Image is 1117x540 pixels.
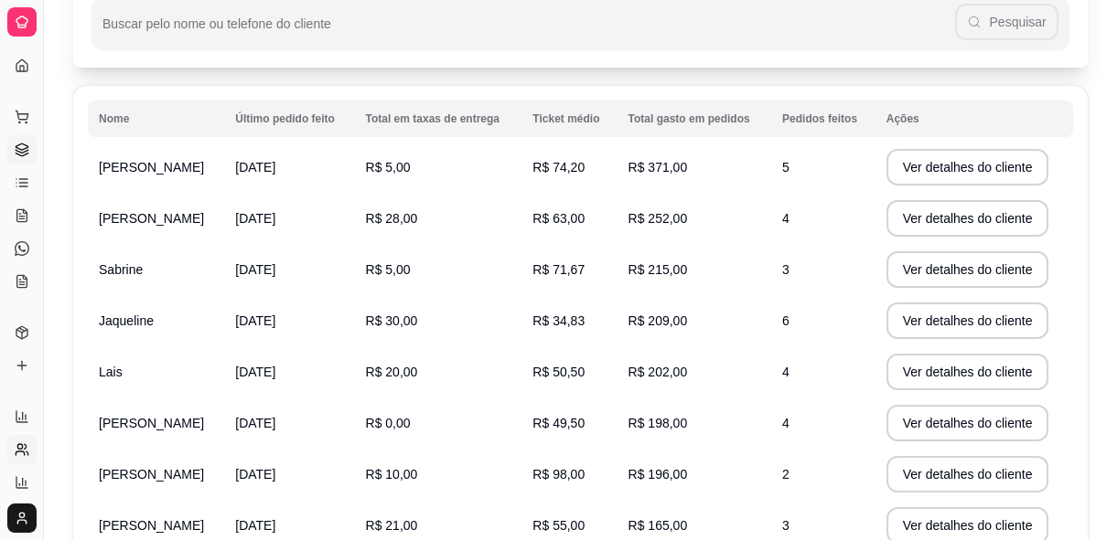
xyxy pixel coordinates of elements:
[99,365,123,379] span: Lais
[628,211,688,226] span: R$ 252,00
[235,160,275,175] span: [DATE]
[532,467,585,482] span: R$ 98,00
[224,101,354,137] th: Último pedido feito
[365,211,417,226] span: R$ 28,00
[782,160,789,175] span: 5
[235,518,275,533] span: [DATE]
[102,22,955,40] input: Buscar pelo nome ou telefone do cliente
[88,101,224,137] th: Nome
[532,416,585,430] span: R$ 49,50
[521,101,617,137] th: Ticket médio
[235,313,275,328] span: [DATE]
[782,313,789,328] span: 6
[886,200,1049,237] button: Ver detalhes do cliente
[99,211,204,226] span: [PERSON_NAME]
[365,160,410,175] span: R$ 5,00
[886,456,1049,492] button: Ver detalhes do cliente
[365,518,417,533] span: R$ 21,00
[628,160,688,175] span: R$ 371,00
[365,365,417,379] span: R$ 20,00
[235,365,275,379] span: [DATE]
[354,101,521,137] th: Total em taxas de entrega
[886,354,1049,390] button: Ver detalhes do cliente
[235,211,275,226] span: [DATE]
[99,160,204,175] span: [PERSON_NAME]
[782,365,789,379] span: 4
[365,313,417,328] span: R$ 30,00
[875,101,1073,137] th: Ações
[365,262,410,277] span: R$ 5,00
[532,160,585,175] span: R$ 74,20
[365,467,417,482] span: R$ 10,00
[99,416,204,430] span: [PERSON_NAME]
[235,467,275,482] span: [DATE]
[628,518,688,533] span: R$ 165,00
[99,467,204,482] span: [PERSON_NAME]
[628,467,688,482] span: R$ 196,00
[782,416,789,430] span: 4
[771,101,875,137] th: Pedidos feitos
[235,262,275,277] span: [DATE]
[628,416,688,430] span: R$ 198,00
[99,518,204,533] span: [PERSON_NAME]
[628,365,688,379] span: R$ 202,00
[532,262,585,277] span: R$ 71,67
[782,262,789,277] span: 3
[365,416,410,430] span: R$ 0,00
[532,365,585,379] span: R$ 50,50
[628,262,688,277] span: R$ 215,00
[782,467,789,482] span: 2
[782,518,789,533] span: 3
[782,211,789,226] span: 4
[99,313,154,328] span: Jaqueline
[99,262,143,277] span: Sabrine
[532,211,585,226] span: R$ 63,00
[532,518,585,533] span: R$ 55,00
[532,313,585,328] span: R$ 34,83
[886,302,1049,339] button: Ver detalhes do cliente
[886,405,1049,441] button: Ver detalhes do cliente
[235,416,275,430] span: [DATE]
[886,149,1049,185] button: Ver detalhes do cliente
[618,101,772,137] th: Total gasto em pedidos
[886,251,1049,288] button: Ver detalhes do cliente
[628,313,688,328] span: R$ 209,00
